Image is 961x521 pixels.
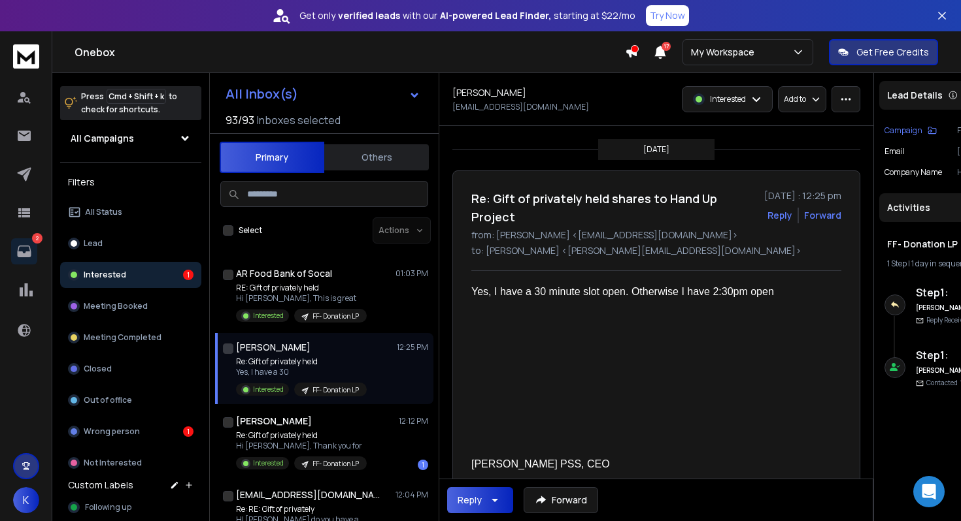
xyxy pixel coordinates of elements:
h1: [PERSON_NAME] [452,86,526,99]
p: Re: Gift of privately held [236,430,367,441]
span: 1 Step [887,258,907,269]
h1: Onebox [75,44,625,60]
button: Try Now [646,5,689,26]
p: Hi [PERSON_NAME], This is great [236,293,367,304]
p: Interested [710,94,746,104]
p: Yes, I have a 30 [236,367,367,377]
button: Reply [767,209,792,222]
button: All Campaigns [60,125,201,151]
strong: AI-powered Lead Finder, [440,9,551,22]
button: Closed [60,356,201,382]
button: Lead [60,230,201,257]
p: [DATE] [643,144,669,155]
p: Out of office [84,395,132,405]
p: Interested [253,385,284,394]
p: Hi [PERSON_NAME], Thank you for [236,441,367,451]
p: 2 [32,233,42,244]
p: FF- Donation LP [312,459,359,469]
p: Campaign [885,125,922,136]
p: Interested [84,270,126,280]
div: Reply [458,494,482,507]
button: Wrong person1 [60,418,201,445]
p: 12:04 PM [396,490,428,500]
p: Get only with our starting at $22/mo [299,9,635,22]
p: Press to check for shortcuts. [81,90,177,116]
div: Yes, I have a 30 minute slot open. Otherwise I have 2:30pm open [471,284,831,300]
p: Lead [84,238,103,249]
button: K [13,487,39,513]
p: FF- Donation LP [312,385,359,395]
p: Wrong person [84,426,140,437]
p: Not Interested [84,458,142,468]
h1: AR Food Bank of Socal [236,267,332,280]
p: 12:25 PM [397,342,428,353]
button: Reply [447,487,513,513]
p: Try Now [650,9,685,22]
p: Interested [253,311,284,321]
div: Forward [804,209,841,222]
p: Re: Gift of privately held [236,356,367,367]
div: 1 [183,426,194,437]
p: [EMAIL_ADDRESS][DOMAIN_NAME] [452,102,589,112]
p: Email [885,146,905,157]
button: Interested1 [60,262,201,288]
p: Re: RE: Gift of privately [236,504,367,514]
p: Company Name [885,167,942,178]
p: Interested [253,458,284,468]
div: 1 [418,460,428,470]
h3: Custom Labels [68,479,133,492]
button: All Inbox(s) [215,81,431,107]
h1: [PERSON_NAME] [236,415,312,428]
h1: All Inbox(s) [226,87,298,101]
span: 17 [662,42,671,51]
button: Primary [220,142,324,173]
span: 93 / 93 [226,112,254,128]
a: 2 [11,238,37,264]
button: Get Free Credits [829,39,938,65]
p: [DATE] : 12:25 pm [764,189,841,202]
button: Meeting Completed [60,324,201,351]
h1: [EMAIL_ADDRESS][DOMAIN_NAME] [236,488,380,501]
p: Add to [784,94,806,104]
p: 12:12 PM [399,416,428,426]
h3: Filters [60,173,201,191]
span: Cmd + Shift + k [107,89,166,104]
p: RE: Gift of privately held [236,283,367,293]
button: Not Interested [60,450,201,476]
div: [PERSON_NAME] PSS, CEO [471,456,831,472]
div: Open Intercom Messenger [913,476,945,507]
p: Get Free Credits [856,46,929,59]
button: Following up [60,494,201,520]
h1: [PERSON_NAME] [236,341,311,354]
div: 1 [183,270,194,280]
button: Meeting Booked [60,293,201,319]
button: Out of office [60,387,201,413]
p: Meeting Booked [84,301,148,311]
p: to: [PERSON_NAME] <[PERSON_NAME][EMAIL_ADDRESS][DOMAIN_NAME]> [471,244,841,257]
strong: verified leads [338,9,400,22]
button: Forward [524,487,598,513]
img: logo [13,44,39,69]
h1: All Campaigns [71,132,134,145]
p: My Workspace [691,46,760,59]
button: Campaign [885,125,937,136]
h1: Re: Gift of privately held shares to Hand Up Project [471,189,756,226]
p: FF- Donation LP [312,311,359,321]
label: Select [239,225,262,236]
button: Others [324,143,429,172]
p: from: [PERSON_NAME] <[EMAIL_ADDRESS][DOMAIN_NAME]> [471,229,841,242]
h3: Inboxes selected [257,112,341,128]
p: Closed [84,364,112,374]
p: All Status [85,207,122,217]
span: Following up [85,502,131,513]
p: Meeting Completed [84,332,161,343]
p: 01:03 PM [396,268,428,279]
p: Lead Details [887,89,943,102]
button: All Status [60,199,201,225]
